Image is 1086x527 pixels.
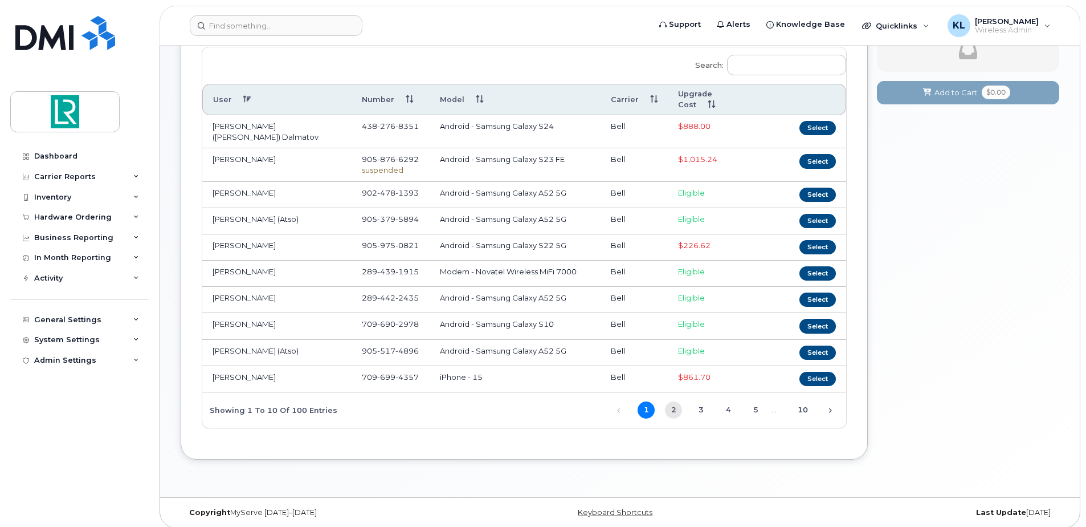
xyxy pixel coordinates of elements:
a: Alerts [709,13,758,36]
td: Bell [601,261,668,287]
span: 0821 [395,241,419,250]
td: [PERSON_NAME] [202,287,352,313]
button: Select [799,346,836,360]
span: Eligible [678,267,705,276]
button: Select [799,154,836,168]
span: Add to Cart [934,87,977,98]
strong: Copyright [189,508,230,517]
span: 975 [377,241,395,250]
td: Android - Samsung Galaxy A52 5G [430,340,601,366]
span: … [764,405,784,414]
th: User: activate to sort column descending [202,84,352,116]
span: 438 [362,121,419,131]
td: Bell [601,148,668,181]
td: Modem - Novatel Wireless MiFi 7000 [430,261,601,287]
td: Bell [601,313,668,339]
button: Select [799,293,836,307]
td: [PERSON_NAME] [202,148,352,181]
span: 442 [377,293,395,302]
td: Android - Samsung Galaxy A52 5G [430,287,601,313]
th: Number: activate to sort column ascending [352,84,430,116]
strong: Last Update [976,508,1026,517]
input: Search: [727,55,846,75]
span: 699 [377,372,395,382]
span: 8351 [395,121,419,131]
span: Alerts [726,19,750,30]
td: Bell [601,182,668,208]
span: 902 [362,188,419,197]
span: 289 [362,293,419,302]
button: Select [799,188,836,202]
input: Find something... [190,15,362,36]
div: Quicklinks [854,14,937,37]
button: Select [799,372,836,386]
a: 10 [794,402,811,419]
td: Bell [601,208,668,234]
span: Quicklinks [876,21,917,30]
span: 379 [377,214,395,224]
td: Bell [601,366,668,392]
span: 876 [377,155,395,164]
div: MyServe [DATE]–[DATE] [181,508,473,517]
span: 1915 [395,267,419,276]
span: Eligible [678,319,705,329]
td: Android - Samsung Galaxy A52 5G [430,182,601,208]
td: [PERSON_NAME] (Atso) [202,340,352,366]
span: KL [953,19,965,33]
span: 478 [377,188,395,197]
span: Eligible [678,346,705,355]
button: Select [799,240,836,254]
td: Android - Samsung Galaxy S22 5G [430,234,601,261]
div: suspended [362,165,419,176]
span: 2435 [395,293,419,302]
label: Search: [688,47,846,79]
span: Eligible [678,293,705,302]
a: 2 [665,402,682,419]
span: 5894 [395,214,419,224]
span: Eligible [678,214,705,224]
span: 276 [377,121,395,131]
span: 905 [362,241,419,250]
td: Bell [601,287,668,313]
span: 4896 [395,346,419,355]
td: Android - Samsung Galaxy S10 [430,313,601,339]
td: [PERSON_NAME] [202,182,352,208]
span: 2978 [395,319,419,329]
a: 1 [638,402,655,419]
td: [PERSON_NAME] [202,234,352,261]
span: 4357 [395,372,419,382]
td: Android - Samsung Galaxy S24 [430,115,601,148]
button: Select [799,121,836,135]
td: [PERSON_NAME] [202,261,352,287]
td: Bell [601,115,668,148]
button: Select [799,214,836,228]
td: [PERSON_NAME] [202,366,352,392]
a: 5 [747,402,764,419]
span: 289 [362,267,419,276]
span: Full Upgrade Eligibility Date 2028-01-30 [678,155,717,164]
td: Bell [601,340,668,366]
span: 439 [377,267,395,276]
span: Wireless Admin [975,26,1039,35]
a: Knowledge Base [758,13,853,36]
span: [PERSON_NAME] [975,17,1039,26]
td: [PERSON_NAME] ([PERSON_NAME]) Dalmatov [202,115,352,148]
span: 905 [362,346,419,355]
a: 4 [720,402,737,419]
div: Kasey Ledet [940,14,1059,37]
a: 3 [692,402,709,419]
span: Knowledge Base [776,19,845,30]
span: 905 [362,214,419,224]
td: Android - Samsung Galaxy A52 5G [430,208,601,234]
a: Previous [610,402,627,419]
td: iPhone - 15 [430,366,601,392]
button: Add to Cart $0.00 [877,81,1059,104]
span: $0.00 [982,86,1010,99]
span: Support [669,19,701,30]
button: Select [799,319,836,333]
span: 905 [362,155,419,164]
span: Full Upgrade Eligibility Date 2027-10-01 [678,121,711,131]
button: Select [799,266,836,281]
div: Showing 1 to 10 of 100 entries [202,400,337,419]
td: Android - Samsung Galaxy S23 FE [430,148,601,181]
